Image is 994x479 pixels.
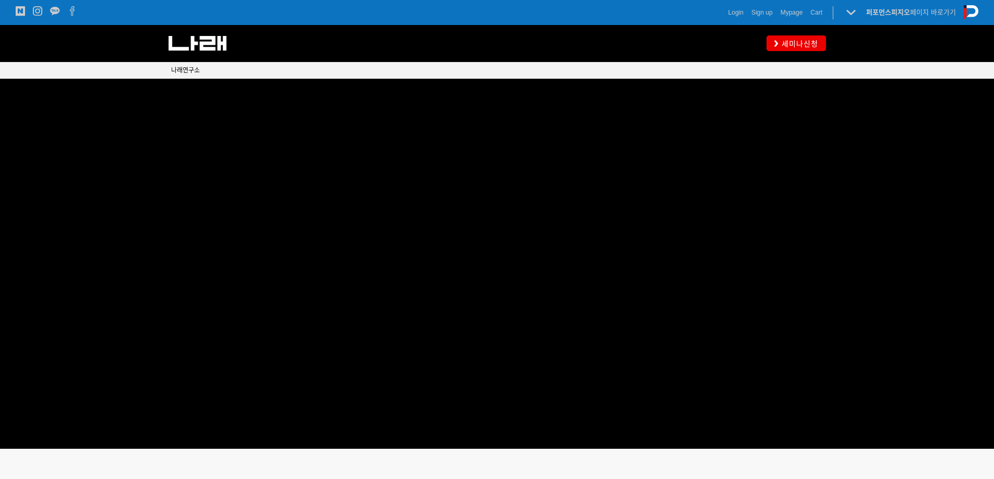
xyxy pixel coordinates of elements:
a: Sign up [751,7,773,18]
span: 세미나신청 [779,39,818,49]
a: 나래연구소 [171,65,200,76]
a: Cart [810,7,822,18]
a: 세미나신청 [767,35,826,51]
span: 나래연구소 [171,67,200,74]
strong: 퍼포먼스피지오 [866,8,910,16]
a: Mypage [781,7,803,18]
a: 퍼포먼스피지오페이지 바로가기 [866,8,956,16]
a: Login [728,7,744,18]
